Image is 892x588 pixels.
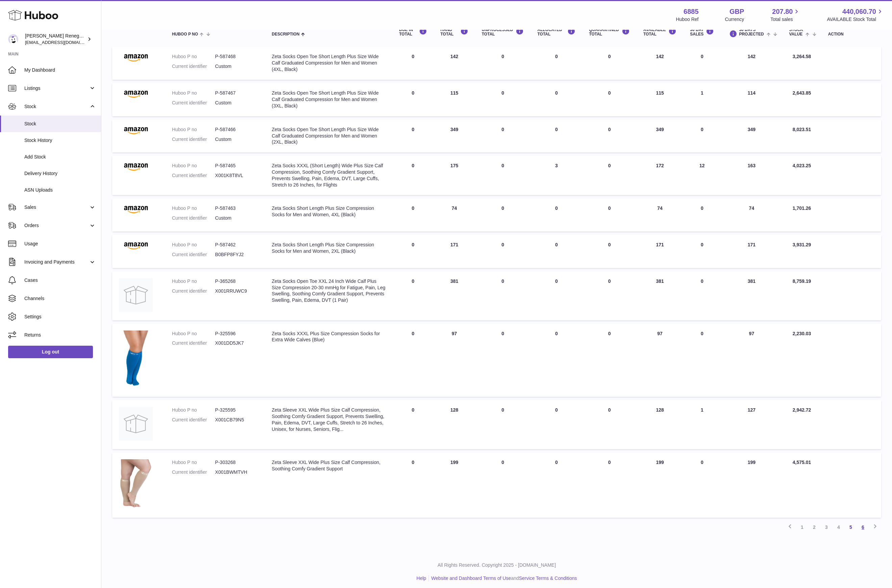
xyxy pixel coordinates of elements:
td: 0 [475,120,531,153]
span: 30 DAYS PROJECTED [739,28,765,36]
a: 3 [820,521,833,533]
td: 0 [683,235,721,268]
span: 4,023.25 [793,163,811,168]
span: Orders [24,222,89,229]
td: 0 [683,324,721,397]
td: 12 [683,156,721,195]
td: 381 [721,271,782,320]
span: Listings [24,85,89,92]
div: Zeta Socks Open Toe XXL 24 Inch Wide Calf Plus Size Compression 20-30 mmHg for Fatigue, Pain, Leg... [272,278,386,304]
strong: 6885 [684,7,699,16]
td: 0 [683,47,721,80]
dt: Huboo P no [172,53,215,60]
td: 0 [683,198,721,231]
div: Action [828,32,874,36]
td: 97 [434,324,475,397]
span: Settings [24,314,96,320]
span: Huboo P no [172,32,198,36]
dt: Current identifier [172,417,215,423]
dd: P-365268 [215,278,258,285]
span: Stock [24,121,96,127]
dt: Huboo P no [172,407,215,413]
td: 0 [392,400,433,449]
span: Invoicing and Payments [24,259,89,265]
span: 207.80 [772,7,793,16]
a: 6 [857,521,869,533]
dd: P-587462 [215,242,258,248]
dt: Huboo P no [172,90,215,96]
td: 171 [637,235,683,268]
td: 0 [475,452,531,518]
dd: P-587467 [215,90,258,96]
div: Zeta Socks Open Toe Short Length Plus Size Wide Calf Graduated Compression for Men and Women (4XL... [272,53,386,73]
td: 0 [475,47,531,80]
span: 0 [608,278,611,284]
td: 0 [392,47,433,80]
li: and [429,575,577,582]
td: 175 [434,156,475,195]
td: 0 [530,47,582,80]
div: Domain: [DOMAIN_NAME] [18,18,74,23]
dt: Huboo P no [172,242,215,248]
td: 171 [721,235,782,268]
td: 1 [683,83,721,116]
td: 171 [434,235,475,268]
td: 0 [530,235,582,268]
dd: X001K8T8VL [215,172,258,179]
dd: X001BWMTVH [215,469,258,475]
td: 0 [683,120,721,153]
dd: P-303268 [215,459,258,466]
td: 0 [683,452,721,518]
dt: Current identifier [172,215,215,221]
td: 199 [637,452,683,518]
td: 3 [530,156,582,195]
dt: Huboo P no [172,163,215,169]
td: 128 [434,400,475,449]
div: Zeta Socks Open Toe Short Length Plus Size Wide Calf Graduated Compression for Men and Women (2XL... [272,126,386,146]
div: Huboo Ref [676,16,699,23]
dt: Current identifier [172,136,215,143]
td: 163 [721,156,782,195]
img: product image [119,407,153,441]
img: product image [119,126,153,134]
td: 0 [392,120,433,153]
dd: P-325595 [215,407,258,413]
span: Total sales [770,16,800,23]
span: 0 [608,460,611,465]
span: 3,264.58 [793,54,811,59]
td: 199 [434,452,475,518]
td: 199 [721,452,782,518]
dd: P-587468 [215,53,258,60]
img: product image [119,163,153,171]
td: 0 [392,271,433,320]
div: Zeta Sleeve XXL Wide Plus Size Calf Compression, Soothing Comfy Gradient Support [272,459,386,472]
dd: B0BFP8FYJ2 [215,251,258,258]
span: Stock [24,103,89,110]
div: 30 DAY SALES [690,27,714,36]
div: Keywords by Traffic [75,40,114,44]
span: 1,701.26 [793,205,811,211]
td: 0 [683,271,721,320]
dt: Current identifier [172,172,215,179]
span: 2,643.85 [793,90,811,96]
span: Usage [24,241,96,247]
td: 142 [434,47,475,80]
dd: P-587465 [215,163,258,169]
td: 0 [475,324,531,397]
td: 97 [637,324,683,397]
td: 115 [434,83,475,116]
span: 4,575.01 [793,460,811,465]
td: 0 [392,198,433,231]
dt: Huboo P no [172,459,215,466]
td: 0 [530,198,582,231]
dd: P-587463 [215,205,258,212]
span: Stock History [24,137,96,144]
p: All Rights Reserved. Copyright 2025 - [DOMAIN_NAME] [107,562,887,568]
span: 2,230.03 [793,331,811,336]
td: 74 [434,198,475,231]
td: 0 [530,83,582,116]
span: 0 [608,242,611,247]
span: Delivery History [24,170,96,177]
div: ALLOCATED Total [537,27,575,36]
img: website_grey.svg [11,18,16,23]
